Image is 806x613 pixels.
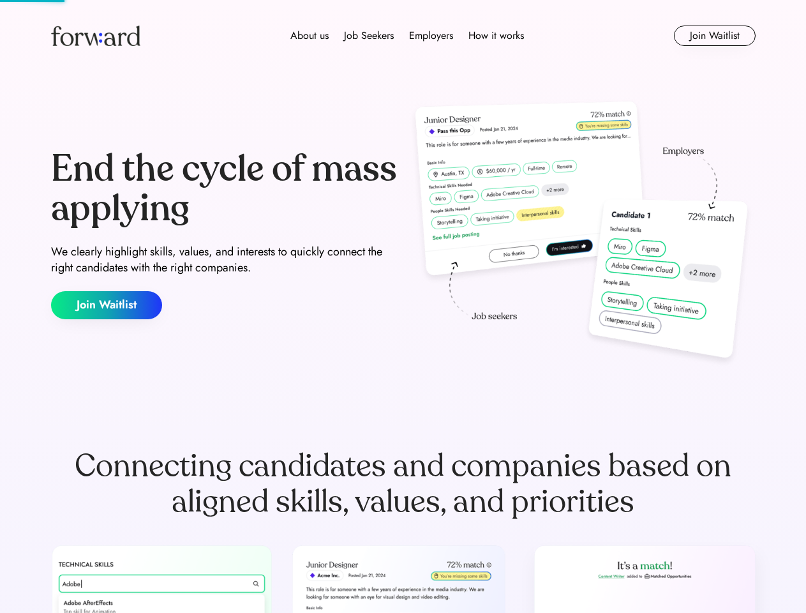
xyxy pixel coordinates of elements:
div: About us [290,28,329,43]
img: hero-image.png [408,97,756,372]
button: Join Waitlist [51,291,162,319]
button: Join Waitlist [674,26,756,46]
div: How it works [468,28,524,43]
div: End the cycle of mass applying [51,149,398,228]
div: We clearly highlight skills, values, and interests to quickly connect the right candidates with t... [51,244,398,276]
div: Connecting candidates and companies based on aligned skills, values, and priorities [51,448,756,520]
div: Job Seekers [344,28,394,43]
div: Employers [409,28,453,43]
img: Forward logo [51,26,140,46]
